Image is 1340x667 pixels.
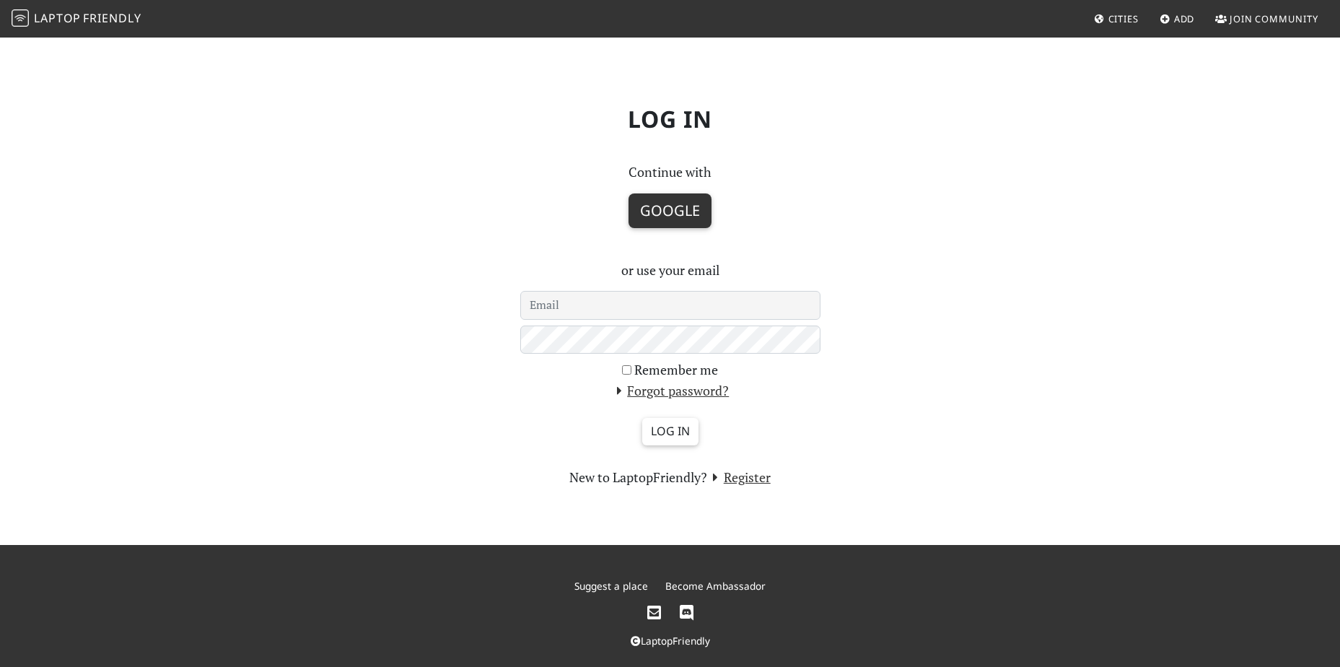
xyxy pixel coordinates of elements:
a: Add [1154,6,1201,32]
input: Log in [642,418,699,445]
span: Cities [1108,12,1139,25]
a: Cities [1088,6,1144,32]
a: LaptopFriendly LaptopFriendly [12,6,141,32]
a: Suggest a place [574,579,648,593]
a: Join Community [1209,6,1324,32]
button: Google [629,193,711,228]
input: Email [520,291,820,320]
span: Laptop [34,10,81,26]
p: Continue with [520,162,820,183]
a: Register [707,468,771,486]
a: LaptopFriendly [631,634,710,648]
span: Join Community [1230,12,1318,25]
section: New to LaptopFriendly? [520,467,820,488]
span: Friendly [83,10,141,26]
label: Remember me [634,359,718,380]
a: Become Ambassador [665,579,766,593]
span: Add [1174,12,1195,25]
img: LaptopFriendly [12,9,29,27]
p: or use your email [520,260,820,281]
a: Forgot password? [611,382,730,399]
h1: Log in [194,94,1147,144]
